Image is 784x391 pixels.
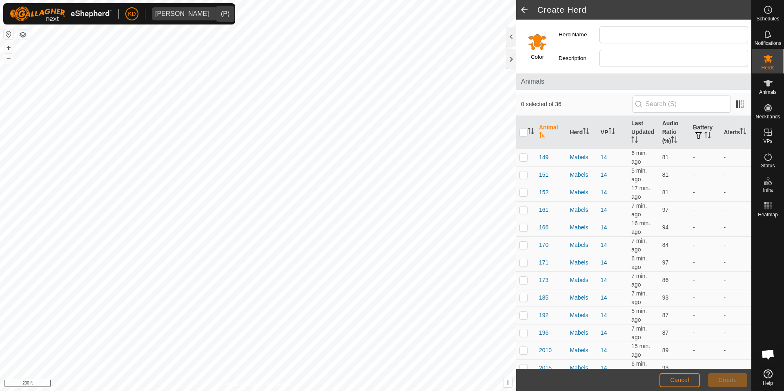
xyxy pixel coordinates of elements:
[690,271,720,289] td: -
[539,223,548,232] span: 166
[539,188,548,197] span: 152
[531,53,544,61] label: Color
[721,324,751,342] td: -
[539,364,552,372] span: 2015
[226,380,256,388] a: Privacy Policy
[18,30,28,40] button: Map Layers
[690,236,720,254] td: -
[763,139,772,144] span: VPs
[721,116,751,149] th: Alerts
[570,223,594,232] div: Mabels
[755,41,781,46] span: Notifications
[570,206,594,214] div: Mabels
[152,7,212,20] span: Chris Hudson
[671,138,677,144] p-sorticon: Activate to sort
[721,271,751,289] td: -
[631,167,647,182] span: Sep 24, 2025, 3:21 PM
[631,238,647,253] span: Sep 24, 2025, 3:20 PM
[570,188,594,197] div: Mabels
[690,342,720,359] td: -
[690,359,720,377] td: -
[570,258,594,267] div: Mabels
[601,329,607,336] a: 14
[601,364,607,371] a: 14
[539,276,548,284] span: 173
[539,206,548,214] span: 161
[4,29,13,39] button: Reset Map
[4,43,13,53] button: +
[631,185,650,200] span: Sep 24, 2025, 3:10 PM
[601,259,607,266] a: 14
[662,277,669,283] span: 86
[721,342,751,359] td: -
[570,241,594,249] div: Mabels
[763,188,773,193] span: Infra
[4,53,13,63] button: –
[662,189,669,195] span: 81
[761,65,774,70] span: Herds
[662,329,669,336] span: 87
[539,329,548,337] span: 196
[662,242,669,248] span: 84
[539,258,548,267] span: 171
[662,312,669,318] span: 87
[570,311,594,320] div: Mabels
[566,116,597,149] th: Herd
[528,129,534,136] p-sorticon: Activate to sort
[570,276,594,284] div: Mabels
[597,116,628,149] th: VP
[570,329,594,337] div: Mabels
[537,5,751,15] h2: Create Herd
[690,116,720,149] th: Battery
[539,346,552,355] span: 2010
[670,377,689,383] span: Cancel
[740,129,746,136] p-sorticon: Activate to sort
[559,26,599,43] label: Herd Name
[601,154,607,160] a: 14
[631,273,647,288] span: Sep 24, 2025, 3:20 PM
[631,202,647,218] span: Sep 24, 2025, 3:20 PM
[662,207,669,213] span: 97
[690,307,720,324] td: -
[601,312,607,318] a: 14
[628,116,659,149] th: Last Updated
[690,254,720,271] td: -
[690,149,720,166] td: -
[601,224,607,231] a: 14
[570,346,594,355] div: Mabels
[704,133,711,140] p-sorticon: Activate to sort
[756,16,779,21] span: Schedules
[631,255,647,270] span: Sep 24, 2025, 3:20 PM
[690,201,720,219] td: -
[583,129,589,136] p-sorticon: Activate to sort
[721,149,751,166] td: -
[536,116,566,149] th: Animal
[690,324,720,342] td: -
[662,154,669,160] span: 81
[721,166,751,184] td: -
[721,236,751,254] td: -
[721,307,751,324] td: -
[539,171,548,179] span: 151
[601,347,607,353] a: 14
[631,343,650,358] span: Sep 24, 2025, 3:11 PM
[631,290,647,305] span: Sep 24, 2025, 3:20 PM
[662,259,669,266] span: 97
[521,77,746,87] span: Animals
[10,7,112,21] img: Gallagher Logo
[539,133,546,140] p-sorticon: Activate to sort
[570,153,594,162] div: Mabels
[266,380,290,388] a: Contact Us
[690,166,720,184] td: -
[507,379,509,386] span: i
[128,10,136,18] span: KD
[601,189,607,195] a: 14
[601,207,607,213] a: 14
[503,378,512,387] button: i
[631,150,647,165] span: Sep 24, 2025, 3:20 PM
[690,219,720,236] td: -
[539,311,548,320] span: 192
[539,153,548,162] span: 149
[631,360,647,375] span: Sep 24, 2025, 3:21 PM
[662,364,669,371] span: 93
